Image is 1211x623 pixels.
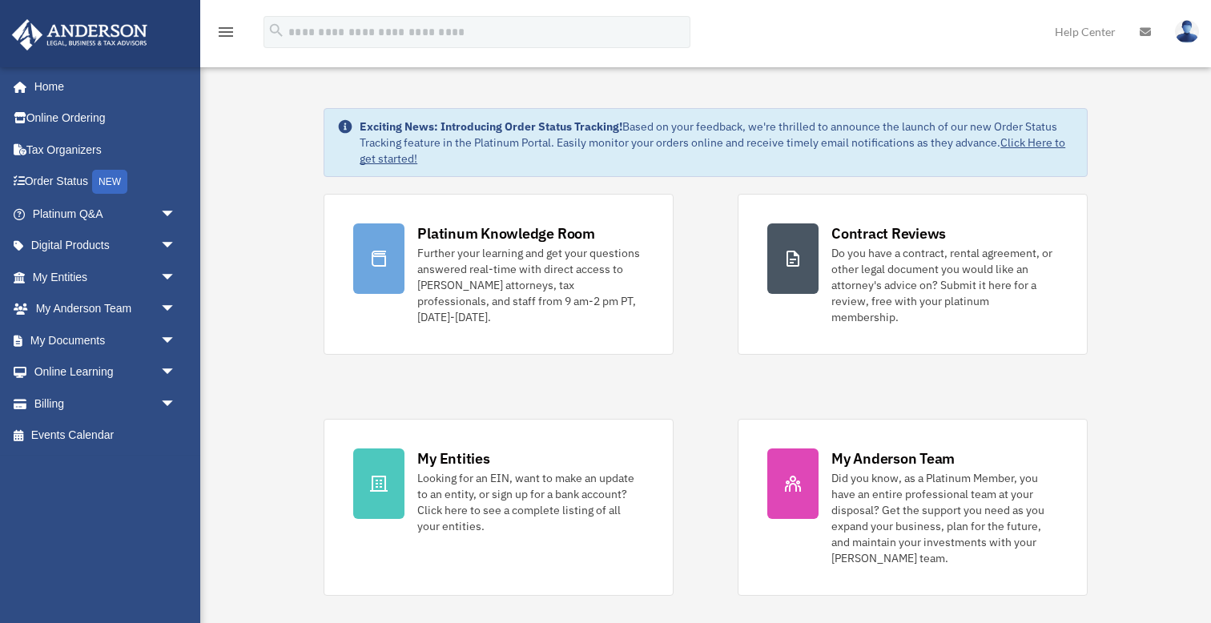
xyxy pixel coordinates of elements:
[160,293,192,326] span: arrow_drop_down
[738,419,1088,596] a: My Anderson Team Did you know, as a Platinum Member, you have an entire professional team at your...
[160,324,192,357] span: arrow_drop_down
[216,22,235,42] i: menu
[831,245,1058,325] div: Do you have a contract, rental agreement, or other legal document you would like an attorney's ad...
[160,356,192,389] span: arrow_drop_down
[831,448,955,468] div: My Anderson Team
[360,135,1065,166] a: Click Here to get started!
[360,119,622,134] strong: Exciting News: Introducing Order Status Tracking!
[417,470,644,534] div: Looking for an EIN, want to make an update to an entity, or sign up for a bank account? Click her...
[360,119,1074,167] div: Based on your feedback, we're thrilled to announce the launch of our new Order Status Tracking fe...
[92,170,127,194] div: NEW
[11,70,192,102] a: Home
[417,223,595,243] div: Platinum Knowledge Room
[831,223,946,243] div: Contract Reviews
[216,28,235,42] a: menu
[1175,20,1199,43] img: User Pic
[160,198,192,231] span: arrow_drop_down
[11,230,200,262] a: Digital Productsarrow_drop_down
[324,194,674,355] a: Platinum Knowledge Room Further your learning and get your questions answered real-time with dire...
[831,470,1058,566] div: Did you know, as a Platinum Member, you have an entire professional team at your disposal? Get th...
[11,420,200,452] a: Events Calendar
[7,19,152,50] img: Anderson Advisors Platinum Portal
[738,194,1088,355] a: Contract Reviews Do you have a contract, rental agreement, or other legal document you would like...
[11,166,200,199] a: Order StatusNEW
[417,448,489,468] div: My Entities
[160,261,192,294] span: arrow_drop_down
[160,388,192,420] span: arrow_drop_down
[11,388,200,420] a: Billingarrow_drop_down
[324,419,674,596] a: My Entities Looking for an EIN, want to make an update to an entity, or sign up for a bank accoun...
[11,293,200,325] a: My Anderson Teamarrow_drop_down
[11,324,200,356] a: My Documentsarrow_drop_down
[11,356,200,388] a: Online Learningarrow_drop_down
[268,22,285,39] i: search
[160,230,192,263] span: arrow_drop_down
[11,134,200,166] a: Tax Organizers
[417,245,644,325] div: Further your learning and get your questions answered real-time with direct access to [PERSON_NAM...
[11,102,200,135] a: Online Ordering
[11,261,200,293] a: My Entitiesarrow_drop_down
[11,198,200,230] a: Platinum Q&Aarrow_drop_down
